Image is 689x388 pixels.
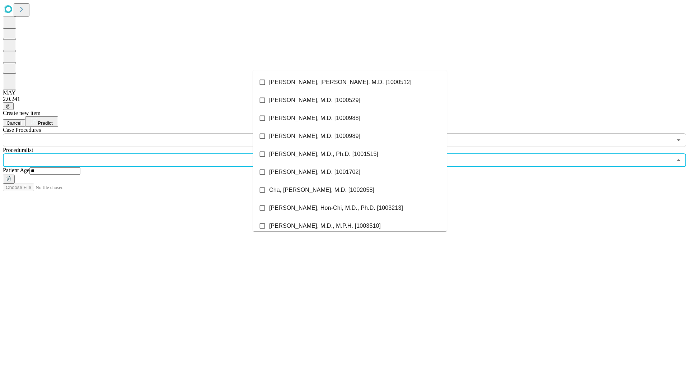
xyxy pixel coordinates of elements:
[25,116,58,127] button: Predict
[3,147,33,153] span: Proceduralist
[269,114,360,123] span: [PERSON_NAME], M.D. [1000988]
[3,110,41,116] span: Create new item
[6,103,11,109] span: @
[269,222,381,230] span: [PERSON_NAME], M.D., M.P.H. [1003510]
[269,132,360,140] span: [PERSON_NAME], M.D. [1000989]
[3,96,686,102] div: 2.0.241
[674,135,684,145] button: Open
[3,89,686,96] div: MAY
[674,155,684,165] button: Close
[269,78,412,87] span: [PERSON_NAME], [PERSON_NAME], M.D. [1000512]
[269,204,403,212] span: [PERSON_NAME], Hon-Chi, M.D., Ph.D. [1003213]
[269,96,360,105] span: [PERSON_NAME], M.D. [1000529]
[38,120,52,126] span: Predict
[3,119,25,127] button: Cancel
[269,186,374,194] span: Cha, [PERSON_NAME], M.D. [1002058]
[6,120,22,126] span: Cancel
[3,127,41,133] span: Scheduled Procedure
[3,167,29,173] span: Patient Age
[269,168,360,176] span: [PERSON_NAME], M.D. [1001702]
[269,150,378,158] span: [PERSON_NAME], M.D., Ph.D. [1001515]
[3,102,14,110] button: @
